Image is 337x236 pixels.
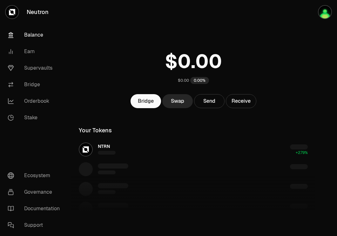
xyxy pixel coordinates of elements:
[3,43,69,60] a: Earn
[3,93,69,109] a: Orderbook
[3,76,69,93] a: Bridge
[3,109,69,126] a: Stake
[190,77,209,84] div: 0.00%
[226,94,256,108] button: Receive
[178,78,189,83] div: $0.00
[194,94,225,108] button: Send
[3,200,69,217] a: Documentation
[3,60,69,76] a: Supervaults
[79,126,112,135] div: Your Tokens
[131,94,161,108] a: Bridge
[3,217,69,233] a: Support
[3,167,69,184] a: Ecosystem
[162,94,193,108] a: Swap
[319,6,331,18] img: Atom Staking
[3,27,69,43] a: Balance
[3,184,69,200] a: Governance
